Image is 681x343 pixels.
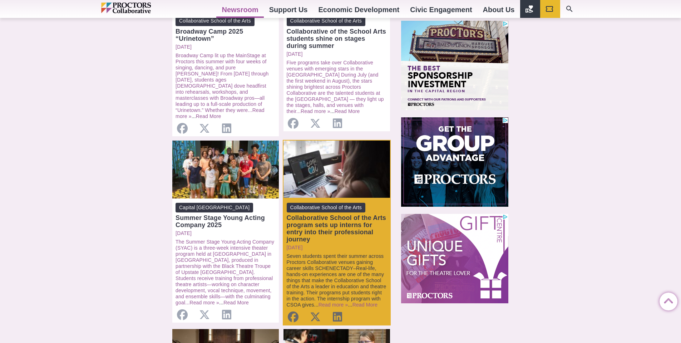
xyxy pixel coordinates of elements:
a: Five programs take over Collaborative venues with emerging stars in the [GEOGRAPHIC_DATA] During ... [287,60,384,114]
a: [DATE] [176,230,276,236]
a: Read more » [176,107,265,119]
div: Broadway Camp 2025 “Urinetown” [176,28,276,42]
a: Read More [223,300,249,305]
span: Capital [GEOGRAPHIC_DATA] [176,203,253,212]
a: The Summer Stage Young Acting Company (SYAC) is a three‑week intensive theater program held at [G... [176,239,274,305]
div: Collaborative of the School Arts students shine on stages during summer [287,28,387,49]
span: Collaborative School of the Arts [176,16,254,26]
span: Collaborative School of the Arts [287,203,365,212]
a: Back to Top [660,293,674,307]
a: Read More [196,113,221,119]
p: ... [287,60,387,114]
a: Read more » [301,108,330,114]
iframe: Advertisement [401,21,508,110]
a: [DATE] [176,44,276,50]
a: Read More [335,108,360,114]
a: [DATE] [287,51,387,57]
a: Seven students spent their summer across Proctors Collaborative venues gaining career skills SCHE... [287,253,386,308]
p: ... [287,253,387,308]
a: Capital [GEOGRAPHIC_DATA] Summer Stage Young Acting Company 2025 [176,203,276,229]
div: Summer Stage Young Acting Company 2025 [176,214,276,229]
a: Collaborative School of the Arts Broadway Camp 2025 “Urinetown” [176,16,276,42]
a: Broadway Camp lit up the MainStage at Proctors this summer with four weeks of singing, dancing, a... [176,53,268,113]
span: Collaborative School of the Arts [287,16,365,26]
a: Read more » [189,300,219,305]
a: [DATE] [287,245,387,251]
iframe: Advertisement [401,214,508,303]
p: ... [176,239,276,306]
p: ... [176,53,276,119]
a: Collaborative School of the Arts Collaborative of the School Arts students shine on stages during... [287,16,387,49]
a: Collaborative School of the Arts Collaborative School of the Arts program sets up interns for ent... [287,203,387,243]
div: Collaborative School of the Arts program sets up interns for entry into their professional journey [287,214,387,243]
a: Read more » [319,302,348,308]
a: Read More [352,302,378,308]
img: Proctors logo [101,3,182,13]
iframe: Advertisement [401,117,508,207]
